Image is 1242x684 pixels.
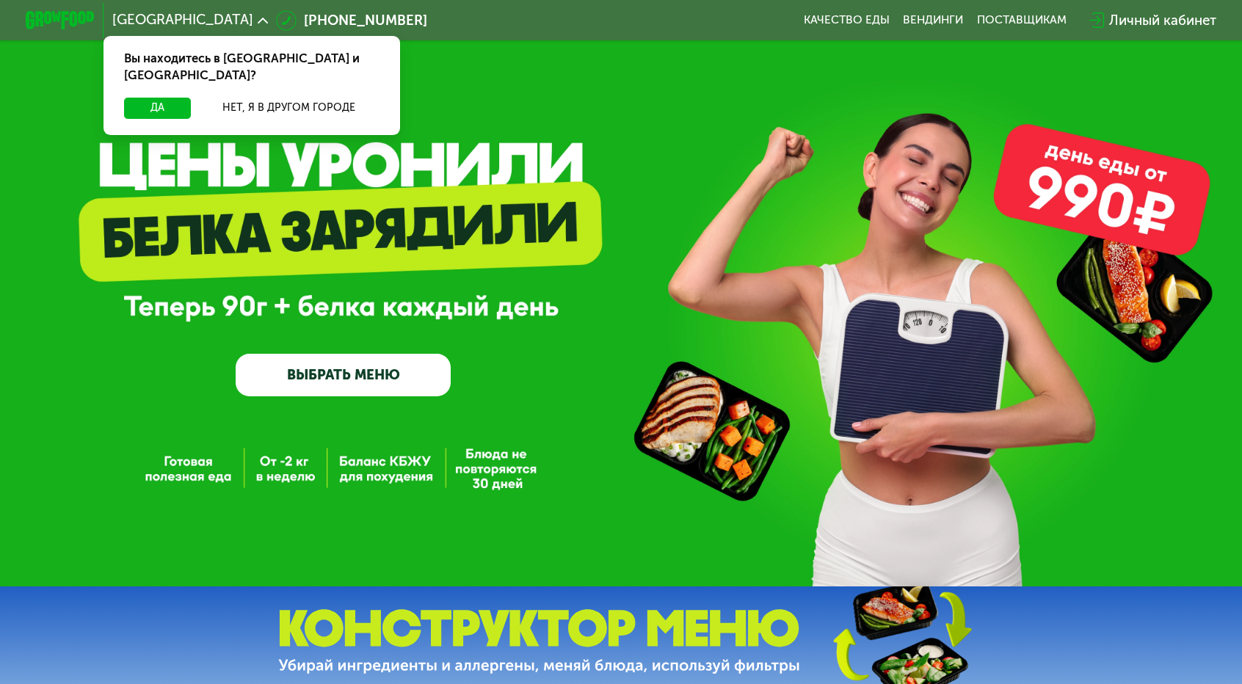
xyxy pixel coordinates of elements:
[977,13,1067,27] div: поставщикам
[197,98,379,118] button: Нет, я в другом городе
[103,36,400,98] div: Вы находитесь в [GEOGRAPHIC_DATA] и [GEOGRAPHIC_DATA]?
[1109,10,1216,31] div: Личный кабинет
[112,13,253,27] span: [GEOGRAPHIC_DATA]
[124,98,191,118] button: Да
[903,13,963,27] a: Вендинги
[236,354,451,397] a: ВЫБРАТЬ МЕНЮ
[804,13,890,27] a: Качество еды
[276,10,427,31] a: [PHONE_NUMBER]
